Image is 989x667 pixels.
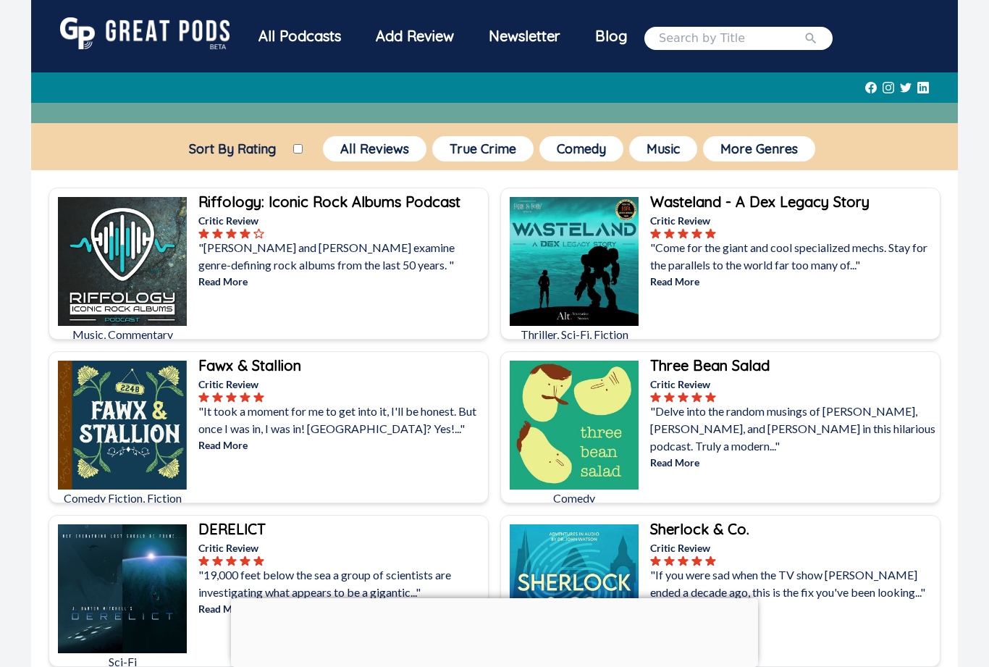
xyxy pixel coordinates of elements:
[650,566,937,601] p: "If you were sad when the TV show [PERSON_NAME] ended a decade ago, this is the fix you've been l...
[49,351,489,503] a: Fawx & StallionComedy Fiction, FictionFawx & StallionCritic Review"It took a moment for me to get...
[500,351,940,503] a: Three Bean SaladComedyThree Bean SaladCritic Review"Delve into the random musings of [PERSON_NAME...
[539,136,623,161] button: Comedy
[510,490,639,507] p: Comedy
[650,274,937,289] p: Read More
[198,437,485,453] p: Read More
[626,133,700,164] a: Music
[198,540,485,555] p: Critic Review
[650,377,937,392] p: Critic Review
[432,136,534,161] button: True Crime
[650,356,770,374] b: Three Bean Salad
[650,239,937,274] p: "Come for the giant and cool specialized mechs. Stay for the parallels to the world far too many ...
[650,193,870,211] b: Wasteland - A Dex Legacy Story
[429,133,536,164] a: True Crime
[510,197,639,326] img: Wasteland - A Dex Legacy Story
[49,515,489,667] a: DERELICTSci-FiDERELICTCritic Review"19,000 feet below the sea a group of scientists are investiga...
[650,601,937,616] p: Read More
[536,133,626,164] a: Comedy
[58,524,187,653] img: DERELICT
[650,520,749,538] b: Sherlock & Co.
[58,326,187,343] p: Music, Commentary
[500,188,940,340] a: Wasteland - A Dex Legacy StoryThriller, Sci-Fi, FictionWasteland - A Dex Legacy StoryCritic Revie...
[198,520,266,538] b: DERELICT
[241,17,358,55] div: All Podcasts
[650,213,937,228] p: Critic Review
[323,136,426,161] button: All Reviews
[510,524,639,653] img: Sherlock & Co.
[650,403,937,455] p: "Delve into the random musings of [PERSON_NAME], [PERSON_NAME], and [PERSON_NAME] in this hilario...
[241,17,358,59] a: All Podcasts
[471,17,578,55] div: Newsletter
[231,598,758,663] iframe: Advertisement
[358,17,471,55] a: Add Review
[198,239,485,274] p: "[PERSON_NAME] and [PERSON_NAME] examine genre-defining rock albums from the last 50 years. "
[198,274,485,289] p: Read More
[60,17,230,49] img: GreatPods
[629,136,697,161] button: Music
[510,361,639,490] img: Three Bean Salad
[198,356,301,374] b: Fawx & Stallion
[58,490,187,507] p: Comedy Fiction, Fiction
[471,17,578,59] a: Newsletter
[578,17,644,55] a: Blog
[320,133,429,164] a: All Reviews
[172,140,293,157] label: Sort By Rating
[198,377,485,392] p: Critic Review
[650,455,937,470] p: Read More
[58,197,187,326] img: Riffology: Iconic Rock Albums Podcast
[510,326,639,343] p: Thriller, Sci-Fi, Fiction
[198,193,460,211] b: Riffology: Iconic Rock Albums Podcast
[198,566,485,601] p: "19,000 feet below the sea a group of scientists are investigating what appears to be a gigantic..."
[58,361,187,490] img: Fawx & Stallion
[703,136,815,161] button: More Genres
[198,403,485,437] p: "It took a moment for me to get into it, I'll be honest. But once I was in, I was in! [GEOGRAPHIC...
[650,540,937,555] p: Critic Review
[659,30,804,47] input: Search by Title
[198,213,485,228] p: Critic Review
[49,188,489,340] a: Riffology: Iconic Rock Albums PodcastMusic, CommentaryRiffology: Iconic Rock Albums PodcastCritic...
[198,601,485,616] p: Read More
[500,515,940,667] a: Sherlock & Co.Fiction, True CrimeSherlock & Co.Critic Review"If you were sad when the TV show [PE...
